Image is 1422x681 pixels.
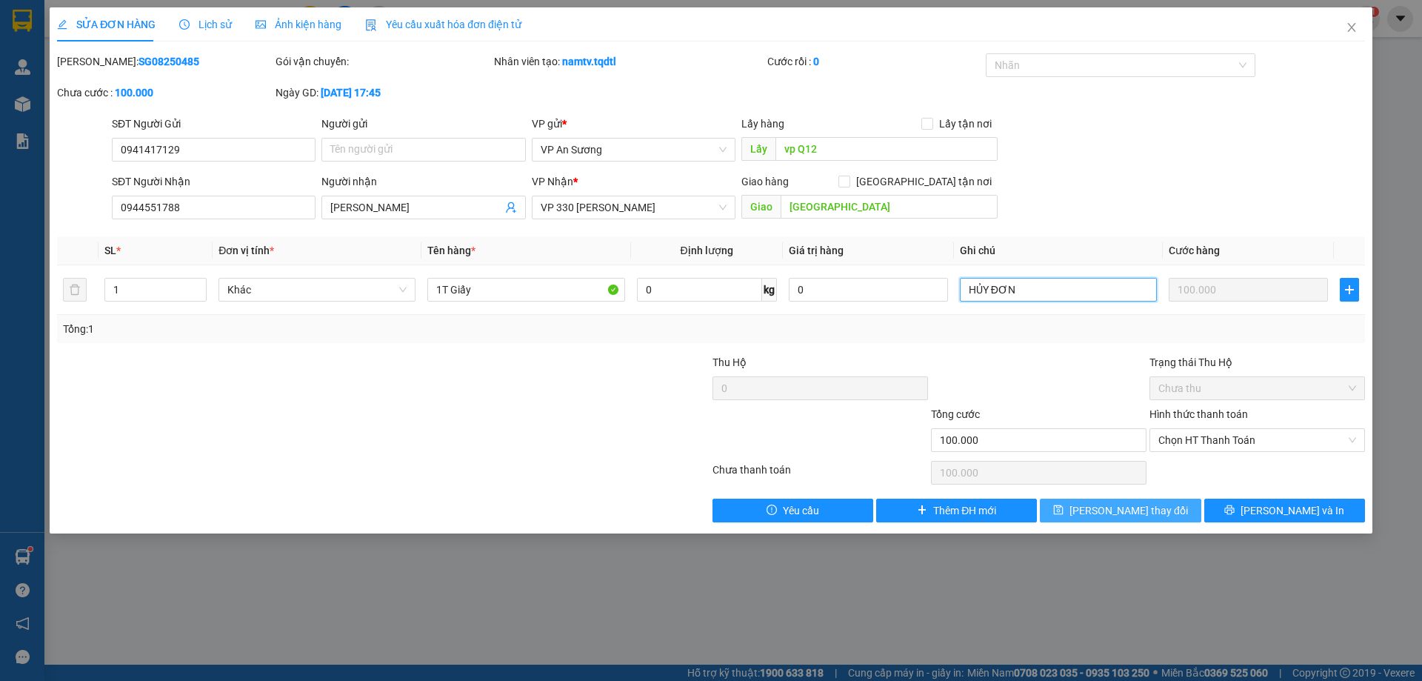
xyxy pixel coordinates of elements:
[321,173,525,190] div: Người nhận
[1053,505,1064,516] span: save
[1149,408,1248,420] label: Hình thức thanh toán
[7,80,102,96] li: VP VP An Sương
[541,196,727,219] span: VP 330 Lê Duẫn
[1158,429,1356,451] span: Chọn HT Thanh Toán
[767,505,777,516] span: exclamation-circle
[712,499,873,522] button: exclamation-circleYêu cầu
[960,278,1157,302] input: Ghi Chú
[505,202,517,213] span: user-add
[256,19,341,30] span: Ảnh kiện hàng
[783,502,819,519] span: Yêu cầu
[876,499,1037,522] button: plusThêm ĐH mới
[532,116,735,132] div: VP gửi
[1169,245,1220,256] span: Cước hàng
[57,53,273,70] div: [PERSON_NAME]:
[1340,278,1359,302] button: plus
[138,56,199,67] b: SG08250485
[256,19,266,30] span: picture
[1241,502,1344,519] span: [PERSON_NAME] và In
[1149,354,1365,371] div: Trạng thái Thu Hộ
[7,7,215,63] li: Tân Quang Dũng Thành Liên
[850,173,998,190] span: [GEOGRAPHIC_DATA] tận nơi
[933,502,996,519] span: Thêm ĐH mới
[789,245,844,256] span: Giá trị hàng
[102,80,197,113] li: VP VP 330 [PERSON_NAME]
[112,116,316,132] div: SĐT Người Gửi
[179,19,232,30] span: Lịch sử
[1204,499,1365,522] button: printer[PERSON_NAME] và In
[57,19,156,30] span: SỬA ĐƠN HÀNG
[57,84,273,101] div: Chưa cước :
[813,56,819,67] b: 0
[775,137,998,161] input: Dọc đường
[112,173,316,190] div: SĐT Người Nhận
[57,19,67,30] span: edit
[365,19,521,30] span: Yêu cầu xuất hóa đơn điện tử
[1346,21,1358,33] span: close
[933,116,998,132] span: Lấy tận nơi
[1331,7,1372,49] button: Close
[494,53,764,70] div: Nhân viên tạo:
[931,408,980,420] span: Tổng cước
[541,139,727,161] span: VP An Sương
[321,116,525,132] div: Người gửi
[179,19,190,30] span: clock-circle
[1040,499,1201,522] button: save[PERSON_NAME] thay đổi
[741,118,784,130] span: Lấy hàng
[63,321,549,337] div: Tổng: 1
[427,278,624,302] input: VD: Bàn, Ghế
[227,279,407,301] span: Khác
[741,176,789,187] span: Giao hàng
[104,245,116,256] span: SL
[741,195,781,219] span: Giao
[218,245,274,256] span: Đơn vị tính
[321,87,381,99] b: [DATE] 17:45
[365,19,377,31] img: icon
[7,99,18,110] span: environment
[917,505,927,516] span: plus
[681,245,733,256] span: Định lượng
[1069,502,1188,519] span: [PERSON_NAME] thay đổi
[532,176,573,187] span: VP Nhận
[562,56,616,67] b: namtv.tqdtl
[276,53,491,70] div: Gói vận chuyển:
[781,195,998,219] input: Dọc đường
[1169,278,1328,302] input: 0
[741,137,775,161] span: Lấy
[954,236,1163,265] th: Ghi chú
[427,245,475,256] span: Tên hàng
[1341,284,1358,296] span: plus
[712,356,747,368] span: Thu Hộ
[276,84,491,101] div: Ngày GD:
[767,53,983,70] div: Cước rồi :
[7,99,100,127] b: Bến xe An Sương - Quận 12
[63,278,87,302] button: delete
[1158,377,1356,399] span: Chưa thu
[1224,505,1235,516] span: printer
[762,278,777,302] span: kg
[711,462,929,488] div: Chưa thanh toán
[115,87,153,99] b: 100.000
